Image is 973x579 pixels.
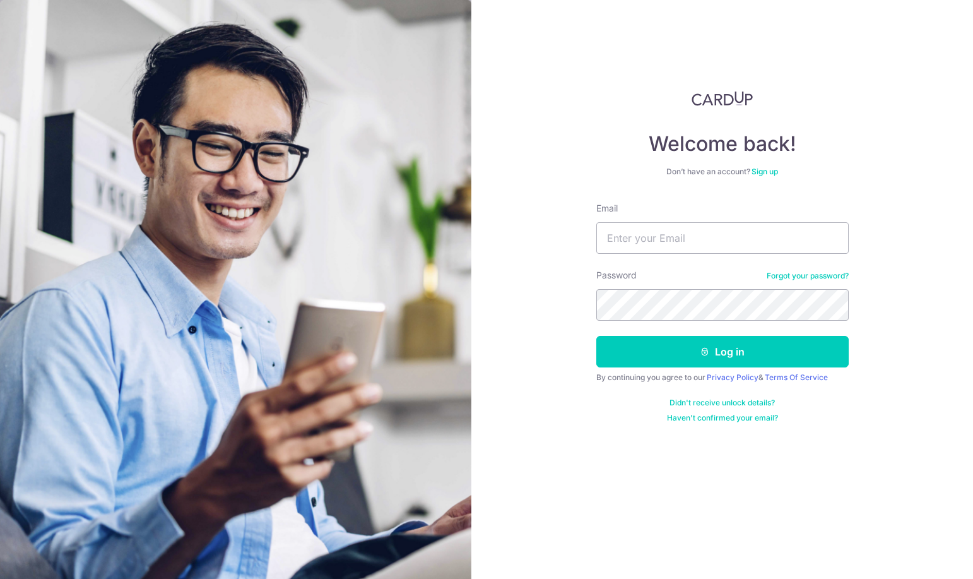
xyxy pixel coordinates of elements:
a: Forgot your password? [767,271,849,281]
h4: Welcome back! [596,131,849,157]
button: Log in [596,336,849,367]
input: Enter your Email [596,222,849,254]
label: Email [596,202,618,215]
a: Sign up [752,167,778,176]
img: CardUp Logo [692,91,753,106]
a: Privacy Policy [707,373,758,382]
label: Password [596,269,637,282]
a: Terms Of Service [765,373,828,382]
a: Didn't receive unlock details? [669,398,775,408]
div: By continuing you agree to our & [596,373,849,383]
div: Don’t have an account? [596,167,849,177]
a: Haven't confirmed your email? [667,413,778,423]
